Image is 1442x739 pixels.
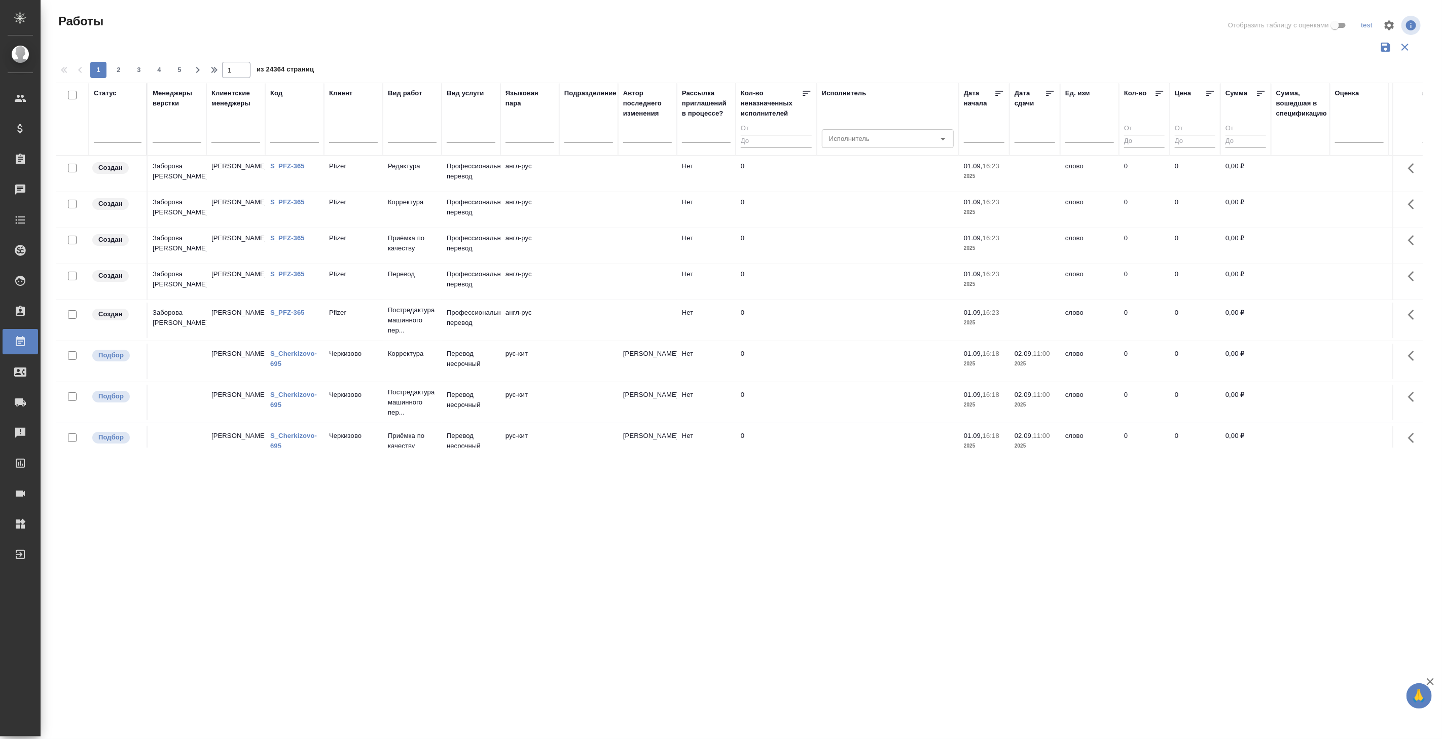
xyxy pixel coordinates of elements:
[677,385,736,420] td: Нет
[500,264,559,300] td: англ-рус
[1170,156,1220,192] td: 0
[329,308,378,318] p: Pfizer
[388,305,437,336] p: Постредактура машинного пер...
[1119,228,1170,264] td: 0
[964,234,983,242] p: 01.09,
[500,228,559,264] td: англ-рус
[736,192,817,228] td: 0
[329,269,378,279] p: Pfizer
[1060,192,1119,228] td: слово
[964,400,1004,410] p: 2025
[983,234,999,242] p: 16:23
[131,62,147,78] button: 3
[388,88,422,98] div: Вид работ
[736,303,817,338] td: 0
[1220,426,1271,461] td: 0,00 ₽
[1220,385,1271,420] td: 0,00 ₽
[388,269,437,279] p: Перевод
[964,171,1004,181] p: 2025
[500,192,559,228] td: англ-рус
[447,233,495,253] p: Профессиональный перевод
[964,391,983,398] p: 01.09,
[153,269,201,289] p: Заборова [PERSON_NAME]
[1015,350,1033,357] p: 02.09,
[822,88,867,98] div: Исполнитель
[206,426,265,461] td: [PERSON_NAME]
[1119,264,1170,300] td: 0
[388,349,437,359] p: Корректура
[206,303,265,338] td: [PERSON_NAME]
[1065,88,1090,98] div: Ед. изм
[91,390,141,403] div: Можно подбирать исполнителей
[500,344,559,379] td: рус-кит
[677,156,736,192] td: Нет
[1015,400,1055,410] p: 2025
[206,385,265,420] td: [PERSON_NAME]
[1060,344,1119,379] td: слово
[618,426,677,461] td: [PERSON_NAME]
[1402,192,1426,216] button: Здесь прячутся важные кнопки
[964,279,1004,289] p: 2025
[736,228,817,264] td: 0
[964,350,983,357] p: 01.09,
[1119,426,1170,461] td: 0
[1170,192,1220,228] td: 0
[1228,20,1329,30] span: Отобразить таблицу с оценками
[964,441,1004,451] p: 2025
[1220,228,1271,264] td: 0,00 ₽
[1402,344,1426,368] button: Здесь прячутся важные кнопки
[447,308,495,328] p: Профессиональный перевод
[388,431,437,451] p: Приёмка по качеству
[98,309,123,319] p: Создан
[618,344,677,379] td: [PERSON_NAME]
[1060,426,1119,461] td: слово
[270,234,305,242] a: S_PFZ-365
[131,65,147,75] span: 3
[736,156,817,192] td: 0
[500,303,559,338] td: англ-рус
[1033,350,1050,357] p: 11:00
[1119,385,1170,420] td: 0
[964,162,983,170] p: 01.09,
[1124,123,1165,135] input: От
[1220,344,1271,379] td: 0,00 ₽
[1225,88,1247,98] div: Сумма
[1015,432,1033,439] p: 02.09,
[964,88,994,108] div: Дата начала
[1119,192,1170,228] td: 0
[964,198,983,206] p: 01.09,
[677,303,736,338] td: Нет
[1170,385,1220,420] td: 0
[447,161,495,181] p: Профессиональный перевод
[1401,16,1423,35] span: Посмотреть информацию
[98,199,123,209] p: Создан
[983,350,999,357] p: 16:18
[1015,391,1033,398] p: 02.09,
[983,162,999,170] p: 16:23
[500,426,559,461] td: рус-кит
[741,135,812,147] input: До
[91,161,141,175] div: Заказ еще не согласован с клиентом, искать исполнителей рано
[91,269,141,283] div: Заказ еще не согласован с клиентом, искать исполнителей рано
[983,309,999,316] p: 16:23
[1060,264,1119,300] td: слово
[98,350,124,360] p: Подбор
[206,228,265,264] td: [PERSON_NAME]
[388,387,437,418] p: Постредактура машинного пер...
[1402,303,1426,327] button: Здесь прячутся важные кнопки
[1015,441,1055,451] p: 2025
[329,233,378,243] p: Pfizer
[151,65,167,75] span: 4
[98,391,124,401] p: Подбор
[1124,135,1165,147] input: До
[1357,18,1377,33] div: split button
[983,391,999,398] p: 16:18
[270,391,317,409] a: S_Cherkizovo-695
[447,390,495,410] p: Перевод несрочный
[1060,303,1119,338] td: слово
[270,162,305,170] a: S_PFZ-365
[1220,192,1271,228] td: 0,00 ₽
[206,264,265,300] td: [PERSON_NAME]
[270,350,317,367] a: S_Cherkizovo-695
[1411,685,1428,707] span: 🙏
